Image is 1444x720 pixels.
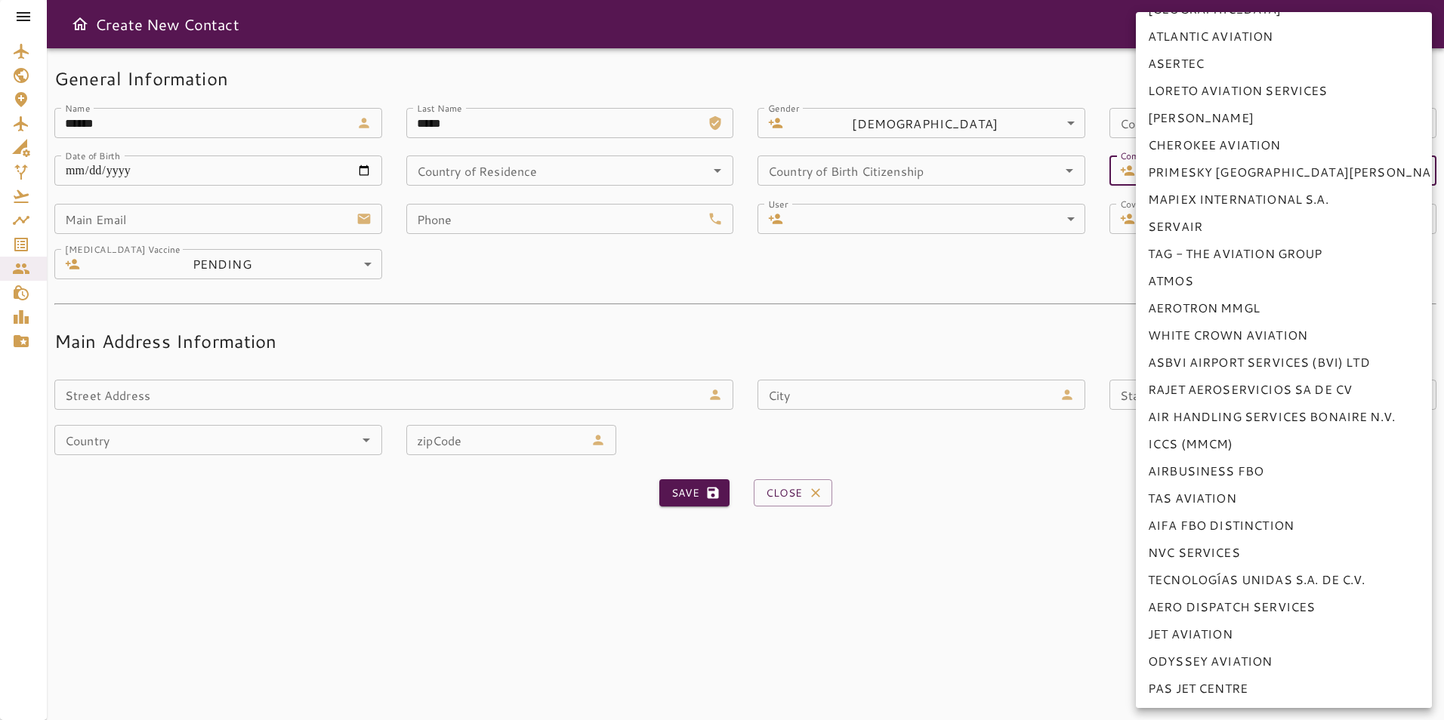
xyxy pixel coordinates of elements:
li: AIFA FBO DISTINCTION [1136,512,1432,539]
li: ICCS (MMCM) [1136,430,1432,457]
li: AEROTRON MMGL [1136,294,1432,322]
li: RAJET AEROSERVICIOS SA DE CV [1136,376,1432,403]
li: TECNOLOGÍAS UNIDAS S.A. DE C.V. [1136,566,1432,593]
li: ODYSSEY AVIATION [1136,648,1432,675]
li: ASBVI AIRPORT SERVICES (BVI) LTD [1136,349,1432,376]
li: NVC SERVICES [1136,539,1432,566]
li: WHITE CROWN AVIATION [1136,322,1432,349]
li: AIRBUSINESS FBO [1136,457,1432,485]
li: AERO DISPATCH SERVICES [1136,593,1432,620]
li: PRIMESKY [GEOGRAPHIC_DATA][PERSON_NAME] [1136,158,1432,186]
li: [PERSON_NAME] [1136,104,1432,131]
li: MAPIEX INTERNATIONAL S.A. [1136,186,1432,213]
li: TAG - THE AVIATION GROUP [1136,240,1432,267]
li: ATMOS [1136,267,1432,294]
li: JET AVIATION [1136,620,1432,648]
li: ASERTEC [1136,50,1432,77]
li: CHEROKEE AVIATION [1136,131,1432,158]
li: AIR HANDLING SERVICES BONAIRE N.V. [1136,403,1432,430]
li: TAS AVIATION [1136,485,1432,512]
li: ATLANTIC AVIATION [1136,23,1432,50]
li: LORETO AVIATION SERVICES [1136,77,1432,104]
li: PAS JET CENTRE [1136,675,1432,702]
li: SERVAIR [1136,213,1432,240]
